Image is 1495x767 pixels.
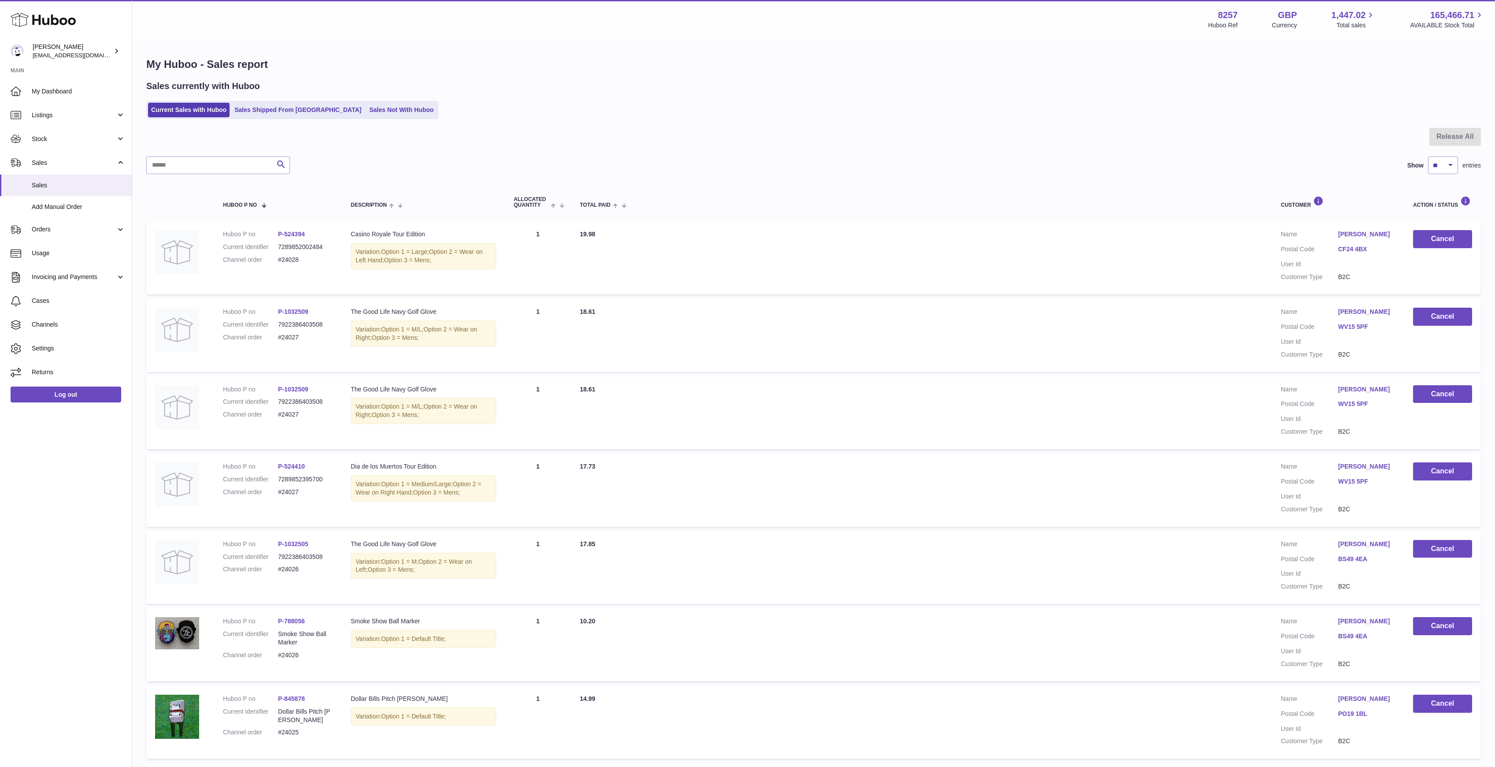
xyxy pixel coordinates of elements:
[505,299,571,372] td: 1
[505,454,571,527] td: 1
[32,273,116,281] span: Invoicing and Payments
[278,630,333,647] dd: Smoke Show Ball Marker
[1338,428,1395,436] dd: B2C
[1281,273,1338,281] dt: Customer Type
[381,403,423,410] span: Option 1 = M/L;
[1338,323,1395,331] a: WV15 5PF
[1430,9,1474,21] span: 165,466.71
[381,635,446,642] span: Option 1 = Default Title;
[580,618,595,625] span: 10.20
[1338,695,1395,703] a: [PERSON_NAME]
[351,553,496,579] div: Variation:
[580,695,595,702] span: 14.99
[1281,632,1338,643] dt: Postal Code
[1413,462,1472,480] button: Cancel
[278,695,305,702] a: P-845878
[356,480,481,496] span: Option 2 = Wear on Right Hand;
[278,320,333,329] dd: 7922386403508
[278,398,333,406] dd: 7922386403508
[223,230,278,238] dt: Huboo P no
[278,333,333,342] dd: #24027
[1410,9,1484,30] a: 165,466.71 AVAILABLE Stock Total
[278,475,333,484] dd: 7289852395700
[1281,617,1338,628] dt: Name
[1338,308,1395,316] a: [PERSON_NAME]
[1413,230,1472,248] button: Cancel
[32,203,125,211] span: Add Manual Order
[223,565,278,573] dt: Channel order
[366,103,437,117] a: Sales Not With Huboo
[223,256,278,264] dt: Channel order
[278,728,333,737] dd: #24025
[580,463,595,470] span: 17.73
[1338,273,1395,281] dd: B2C
[155,695,199,739] img: 82571696426789.jpg
[223,540,278,548] dt: Huboo P no
[1413,695,1472,713] button: Cancel
[1338,400,1395,408] a: WV15 5PF
[351,320,496,347] div: Variation:
[33,43,112,60] div: [PERSON_NAME]
[32,111,116,119] span: Listings
[32,87,125,96] span: My Dashboard
[223,475,278,484] dt: Current identifier
[1281,260,1338,268] dt: User Id
[1338,555,1395,563] a: BS49 4EA
[1336,21,1376,30] span: Total sales
[381,713,446,720] span: Option 1 = Default Title;
[1410,21,1484,30] span: AVAILABLE Stock Total
[1413,196,1472,208] div: Action / Status
[155,385,199,429] img: no-photo.jpg
[32,368,125,376] span: Returns
[1281,415,1338,423] dt: User Id
[278,540,308,547] a: P-1032505
[278,488,333,496] dd: #24027
[372,411,419,418] span: Option 3 = Mens;
[223,202,257,208] span: Huboo P no
[351,202,387,208] span: Description
[413,489,460,496] span: Option 3 = Mens;
[155,540,199,584] img: no-photo.jpg
[278,618,305,625] a: P-788056
[223,308,278,316] dt: Huboo P no
[223,385,278,394] dt: Huboo P no
[32,159,116,167] span: Sales
[1281,350,1338,359] dt: Customer Type
[1338,245,1395,253] a: CF24 4BX
[1278,9,1297,21] strong: GBP
[384,257,431,264] span: Option 3 = Mens;
[351,308,496,316] div: The Good Life Navy Golf Glove
[1281,428,1338,436] dt: Customer Type
[1281,400,1338,410] dt: Postal Code
[223,728,278,737] dt: Channel order
[32,320,125,329] span: Channels
[1281,582,1338,591] dt: Customer Type
[351,617,496,626] div: Smoke Show Ball Marker
[32,297,125,305] span: Cases
[278,231,305,238] a: P-524394
[32,344,125,353] span: Settings
[1338,737,1395,745] dd: B2C
[1462,161,1481,170] span: entries
[1281,230,1338,241] dt: Name
[351,385,496,394] div: The Good Life Navy Golf Glove
[351,630,496,648] div: Variation:
[1338,477,1395,486] a: WV15 5PF
[1413,540,1472,558] button: Cancel
[1208,21,1238,30] div: Huboo Ref
[1413,617,1472,635] button: Cancel
[278,651,333,659] dd: #24026
[505,608,571,681] td: 1
[381,480,453,488] span: Option 1 = Medium/Large;
[1281,323,1338,333] dt: Postal Code
[1218,9,1238,21] strong: 8257
[223,707,278,724] dt: Current identifier
[351,695,496,703] div: Dollar Bills Pitch [PERSON_NAME]
[580,202,611,208] span: Total paid
[278,256,333,264] dd: #24028
[231,103,364,117] a: Sales Shipped From [GEOGRAPHIC_DATA]
[351,462,496,471] div: Dia de los Muertos Tour Edition
[505,686,571,759] td: 1
[223,553,278,561] dt: Current identifier
[155,308,199,352] img: no-photo.jpg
